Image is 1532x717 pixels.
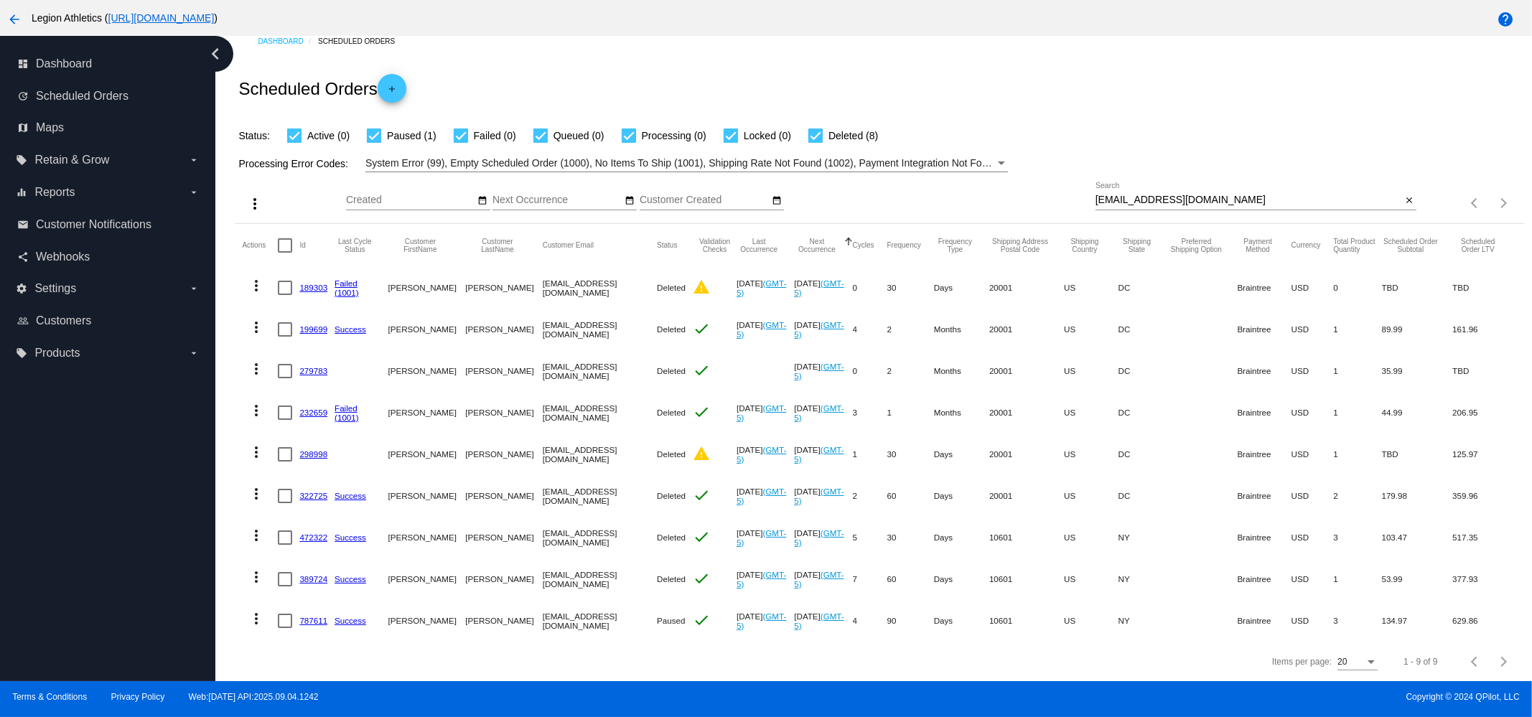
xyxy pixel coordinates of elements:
[737,320,786,339] a: (GMT-5)
[248,319,265,336] mat-icon: more_vert
[299,491,327,500] a: 322725
[465,350,542,392] mat-cell: [PERSON_NAME]
[794,487,844,505] a: (GMT-5)
[1238,517,1292,558] mat-cell: Braintree
[778,692,1520,702] span: Copyright © 2024 QPilot, LLC
[388,600,466,642] mat-cell: [PERSON_NAME]
[299,408,327,417] a: 232659
[189,692,319,702] a: Web:[DATE] API:2025.09.04.1242
[335,413,359,422] a: (1001)
[248,277,265,294] mat-icon: more_vert
[934,434,989,475] mat-cell: Days
[657,241,677,250] button: Change sorting for Status
[1333,434,1381,475] mat-cell: 1
[989,392,1064,434] mat-cell: 20001
[1064,392,1118,434] mat-cell: US
[887,600,934,642] mat-cell: 90
[17,309,200,332] a: people_outline Customers
[543,434,657,475] mat-cell: [EMAIL_ADDRESS][DOMAIN_NAME]
[1461,189,1490,217] button: Previous page
[335,491,366,500] a: Success
[465,558,542,600] mat-cell: [PERSON_NAME]
[465,392,542,434] mat-cell: [PERSON_NAME]
[794,362,844,380] a: (GMT-5)
[853,600,887,642] mat-cell: 4
[1461,647,1490,676] button: Previous page
[693,320,710,337] mat-icon: check
[853,558,887,600] mat-cell: 7
[1452,392,1516,434] mat-cell: 206.95
[1064,434,1118,475] mat-cell: US
[238,158,348,169] span: Processing Error Codes:
[1238,600,1292,642] mat-cell: Braintree
[1238,434,1292,475] mat-cell: Braintree
[737,445,786,464] a: (GMT-5)
[989,475,1064,517] mat-cell: 20001
[1064,600,1118,642] mat-cell: US
[794,611,844,630] a: (GMT-5)
[543,267,657,309] mat-cell: [EMAIL_ADDRESS][DOMAIN_NAME]
[16,283,27,294] i: settings
[335,288,359,297] a: (1001)
[299,366,327,375] a: 279783
[693,224,737,267] mat-header-cell: Validation Checks
[1452,517,1516,558] mat-cell: 517.35
[1292,309,1334,350] mat-cell: USD
[1168,238,1224,253] button: Change sorting for PreferredShippingOption
[693,403,710,421] mat-icon: check
[989,517,1064,558] mat-cell: 10601
[465,267,542,309] mat-cell: [PERSON_NAME]
[248,527,265,544] mat-icon: more_vert
[465,517,542,558] mat-cell: [PERSON_NAME]
[1404,195,1414,207] mat-icon: close
[36,90,129,103] span: Scheduled Orders
[934,238,976,253] button: Change sorting for FrequencyType
[335,278,358,288] a: Failed
[36,314,91,327] span: Customers
[1497,11,1514,28] mat-icon: help
[737,267,794,309] mat-cell: [DATE]
[388,558,466,600] mat-cell: [PERSON_NAME]
[989,238,1051,253] button: Change sorting for ShippingPostcode
[465,434,542,475] mat-cell: [PERSON_NAME]
[1238,238,1279,253] button: Change sorting for PaymentMethod.Type
[989,600,1064,642] mat-cell: 10601
[465,238,529,253] button: Change sorting for CustomerLastName
[737,309,794,350] mat-cell: [DATE]
[1337,657,1378,667] mat-select: Items per page:
[693,487,710,504] mat-icon: check
[887,309,934,350] mat-cell: 2
[346,195,475,206] input: Created
[737,392,794,434] mat-cell: [DATE]
[934,392,989,434] mat-cell: Months
[794,267,852,309] mat-cell: [DATE]
[693,445,710,462] mat-icon: warning
[17,85,200,108] a: update Scheduled Orders
[657,366,686,375] span: Deleted
[934,267,989,309] mat-cell: Days
[1064,558,1118,600] mat-cell: US
[1118,517,1169,558] mat-cell: NY
[737,434,794,475] mat-cell: [DATE]
[543,392,657,434] mat-cell: [EMAIL_ADDRESS][DOMAIN_NAME]
[543,475,657,517] mat-cell: [EMAIL_ADDRESS][DOMAIN_NAME]
[299,283,327,292] a: 189303
[934,558,989,600] mat-cell: Days
[1292,350,1334,392] mat-cell: USD
[1118,600,1169,642] mat-cell: NY
[543,517,657,558] mat-cell: [EMAIL_ADDRESS][DOMAIN_NAME]
[543,600,657,642] mat-cell: [EMAIL_ADDRESS][DOMAIN_NAME]
[657,533,686,542] span: Deleted
[794,309,852,350] mat-cell: [DATE]
[17,52,200,75] a: dashboard Dashboard
[794,528,844,547] a: (GMT-5)
[737,600,794,642] mat-cell: [DATE]
[188,187,200,198] i: arrow_drop_down
[794,350,852,392] mat-cell: [DATE]
[1382,475,1453,517] mat-cell: 179.98
[246,195,263,212] mat-icon: more_vert
[657,616,685,625] span: Paused
[1064,267,1118,309] mat-cell: US
[657,574,686,584] span: Deleted
[1452,267,1516,309] mat-cell: TBD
